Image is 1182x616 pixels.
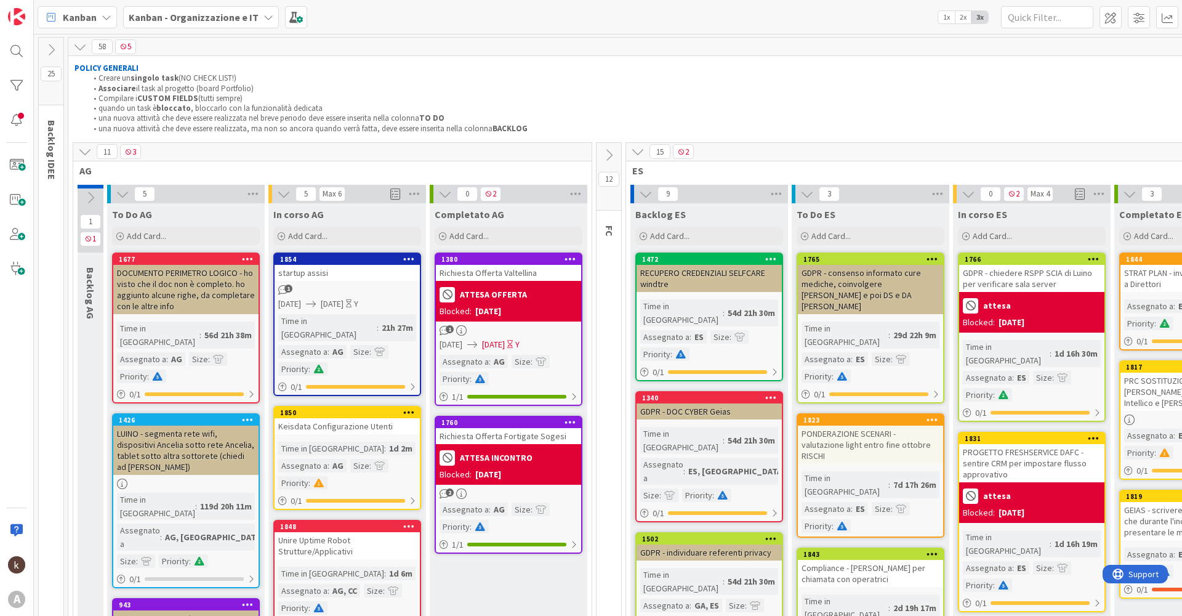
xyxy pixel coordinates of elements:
[41,67,62,81] span: 25
[1014,371,1029,384] div: ES
[958,208,1007,221] span: In corso ES
[278,476,308,490] div: Priority
[710,330,730,344] div: Size
[115,39,136,54] span: 5
[798,426,943,464] div: PONDERAZIONE SCENARI - valutazione light entro fine ottobre RISCHI
[436,417,581,428] div: 1760
[117,322,199,349] div: Time in [GEOGRAPHIC_DATA]
[156,103,191,113] strong: bloccato
[112,208,152,221] span: To Do AG
[797,208,835,221] span: To Do ES
[1003,187,1024,201] span: 2
[74,63,139,73] strong: POLICY GENERALI
[199,328,201,342] span: :
[323,191,342,197] div: Max 6
[160,530,162,544] span: :
[278,298,301,310] span: [DATE]
[798,415,943,426] div: 1823
[872,352,891,366] div: Size
[888,328,890,342] span: :
[275,493,420,509] div: 0/1
[308,476,310,490] span: :
[802,352,851,366] div: Assegnato a
[1052,561,1054,575] span: :
[457,187,478,201] span: 0
[436,428,581,444] div: Richiesta Offerta Fortigate Sogesi
[436,265,581,281] div: Richiesta Offerta Valtellina
[653,366,664,379] span: 0 / 1
[275,407,420,434] div: 1850Keisdata Configurazione Utenti
[832,370,834,383] span: :
[470,520,472,533] span: :
[959,254,1104,292] div: 1766GDPR - chiedere RSPP SCIA di Luino per verificare sala server
[637,506,782,521] div: 0/1
[598,172,619,187] span: 12
[440,305,472,318] div: Blocked:
[129,11,259,23] b: Kanban - Organizzazione e IT
[275,521,420,559] div: 1848Unire Uptime Robot Strutture/Applicativi
[280,522,420,531] div: 1848
[725,306,778,320] div: 54d 21h 30m
[803,416,943,424] div: 1823
[197,500,255,513] div: 119d 20h 11m
[853,352,868,366] div: ES
[278,314,377,341] div: Time in [GEOGRAPHIC_DATA]
[195,500,197,513] span: :
[449,230,489,241] span: Add Card...
[475,305,501,318] div: [DATE]
[650,230,689,241] span: Add Card...
[1136,583,1148,596] span: 0 / 1
[446,488,454,496] span: 2
[354,298,358,310] div: Y
[959,596,1104,611] div: 0/1
[802,519,832,533] div: Priority
[1050,347,1051,360] span: :
[802,471,888,498] div: Time in [GEOGRAPHIC_DATA]
[275,532,420,559] div: Unire Uptime Robot Strutture/Applicativi
[1124,548,1173,561] div: Assegnato a
[999,506,1024,519] div: [DATE]
[275,254,420,265] div: 1854
[814,388,826,401] span: 0 / 1
[275,418,420,434] div: Keisdata Configurazione Utenti
[811,230,851,241] span: Add Card...
[890,328,939,342] div: 29d 22h 9m
[435,208,504,221] span: Completato AG
[888,478,890,492] span: :
[640,427,723,454] div: Time in [GEOGRAPHIC_DATA]
[683,464,685,478] span: :
[113,254,259,265] div: 1677
[959,265,1104,292] div: GDPR - chiedere RSPP SCIA di Luino per verificare sala server
[798,549,943,560] div: 1843
[189,352,208,366] div: Size
[637,265,782,292] div: RECUPERO CREDENZIALI SELFCARE windtre
[983,301,1011,310] b: attesa
[79,164,576,177] span: AG
[113,572,259,587] div: 0/1
[275,265,420,281] div: startup assisi
[386,567,416,580] div: 1d 6m
[117,493,195,520] div: Time in [GEOGRAPHIC_DATA]
[637,392,782,403] div: 1340
[1136,464,1148,477] span: 0 / 1
[80,232,101,246] span: 1
[725,575,778,588] div: 54d 21h 30m
[482,338,505,351] span: [DATE]
[649,144,670,159] span: 15
[147,370,149,383] span: :
[963,371,1012,384] div: Assegnato a
[440,338,462,351] span: [DATE]
[166,352,168,366] span: :
[436,254,581,265] div: 1380
[965,255,1104,264] div: 1766
[492,123,528,134] strong: BACKLOG
[328,584,329,598] span: :
[802,502,851,516] div: Assegnato a
[1014,561,1029,575] div: ES
[436,417,581,444] div: 1760Richiesta Offerta Fortigate Sogesi
[531,503,533,516] span: :
[637,533,782,561] div: 1502GDPR - individuare referenti privacy
[113,387,259,402] div: 0/1
[117,524,160,551] div: Assegnato a
[440,520,470,533] div: Priority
